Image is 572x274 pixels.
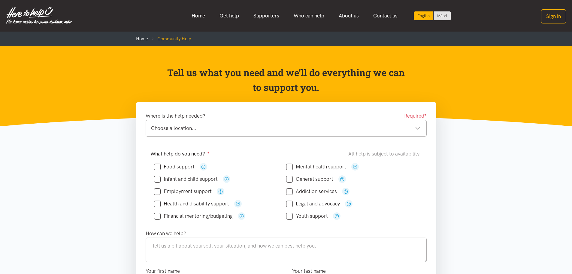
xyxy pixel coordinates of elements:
label: General support [286,177,333,182]
div: All help is subject to availability [348,150,422,158]
li: Community Help [148,35,191,42]
span: Required [404,112,427,120]
a: Contact us [366,9,405,22]
sup: ● [424,112,427,117]
div: Language toggle [414,11,451,20]
label: How can we help? [146,229,186,238]
label: Employment support [154,189,212,194]
label: Where is the help needed? [146,112,205,120]
label: Addiction services [286,189,337,194]
label: Infant and child support [154,177,218,182]
a: Who can help [286,9,331,22]
label: What help do you need? [150,150,210,158]
sup: ● [207,150,210,155]
a: Switch to Te Reo Māori [434,11,451,20]
label: Mental health support [286,164,346,169]
img: Home [6,7,72,25]
button: Sign in [541,9,566,23]
a: Get help [212,9,246,22]
label: Legal and advocacy [286,201,340,206]
label: Youth support [286,214,328,219]
label: Food support [154,164,195,169]
div: Choose a location... [151,124,420,132]
a: Supporters [246,9,286,22]
div: Current language [414,11,434,20]
label: Health and disability support [154,201,229,206]
a: Home [136,36,148,42]
a: About us [331,9,366,22]
a: Home [184,9,212,22]
label: Financial mentoring/budgeting [154,214,233,219]
p: Tell us what you need and we’ll do everything we can to support you. [167,65,405,95]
